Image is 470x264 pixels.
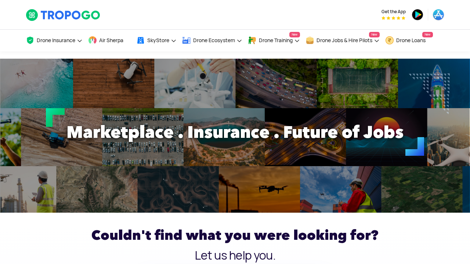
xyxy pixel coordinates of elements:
span: Get the App [382,9,406,15]
span: Drone Jobs & Hire Pilots [317,37,372,43]
span: New [369,32,380,37]
a: Drone Ecosystem [182,30,242,51]
span: Drone Training [259,37,293,43]
img: ic_playstore.png [412,9,423,21]
span: Air Sherpa [99,37,123,43]
img: App Raking [382,16,405,20]
a: Drone Insurance [26,30,83,51]
span: New [422,32,433,37]
a: SkyStore [136,30,177,51]
a: Drone TrainingNew [248,30,300,51]
a: Air Sherpa [88,30,131,51]
span: Drone Insurance [37,37,75,43]
h2: Couldn't find what you were looking for? [26,224,444,246]
img: ic_appstore.png [433,9,444,21]
span: SkyStore [147,37,169,43]
span: Drone Loans [396,37,426,43]
a: Drone LoansNew [385,30,433,51]
a: Drone Jobs & Hire PilotsNew [305,30,380,51]
img: TropoGo Logo [26,9,101,21]
h1: Marketplace . Insurance . Future of Jobs [20,117,450,147]
span: Drone Ecosystem [193,37,235,43]
h3: Let us help you. [26,250,444,261]
span: New [289,32,300,37]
